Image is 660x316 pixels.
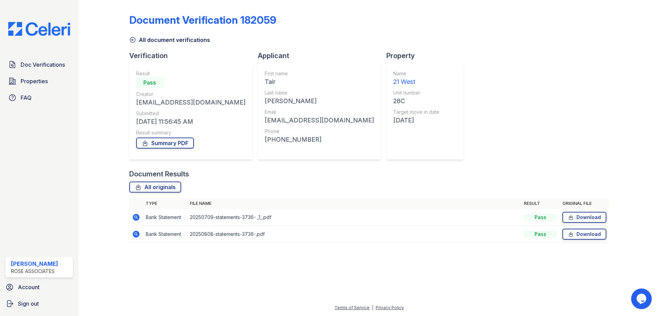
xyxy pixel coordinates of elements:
[11,260,58,268] div: [PERSON_NAME]
[265,128,374,135] div: Phone
[136,117,245,127] div: [DATE] 11:56:45 AM
[18,299,39,308] span: Sign out
[21,77,48,85] span: Properties
[393,89,439,96] div: Unit number
[5,74,73,88] a: Properties
[393,77,439,87] div: 21 West
[129,36,210,44] a: All document verifications
[393,109,439,116] div: Target move in date
[562,229,606,240] a: Download
[5,58,73,72] a: Doc Verifications
[393,70,439,87] a: Name 21 West
[265,135,374,144] div: [PHONE_NUMBER]
[21,94,32,102] span: FAQ
[265,109,374,116] div: Email
[136,98,245,107] div: [EMAIL_ADDRESS][DOMAIN_NAME]
[129,169,189,179] div: Document Results
[3,280,76,294] a: Account
[143,209,187,226] td: Bank Statement
[136,129,245,136] div: Result summary
[11,268,58,275] div: Rose Associates
[129,182,181,193] a: All originals
[265,96,374,106] div: [PERSON_NAME]
[376,305,404,310] a: Privacy Policy
[393,96,439,106] div: 28C
[372,305,373,310] div: |
[143,198,187,209] th: Type
[393,116,439,125] div: [DATE]
[3,22,76,36] img: CE_Logo_Blue-a8612792a0a2168367f1c8372b55b34899dd931a85d93a1a3d3e32e68fde9ad4.png
[334,305,370,310] a: Terms of Service
[265,77,374,87] div: Tair
[3,297,76,310] a: Sign out
[265,116,374,125] div: [EMAIL_ADDRESS][DOMAIN_NAME]
[631,288,653,309] iframe: chat widget
[143,226,187,243] td: Bank Statement
[524,231,557,238] div: Pass
[129,14,276,26] div: Document Verification 182059
[393,70,439,77] div: Name
[265,89,374,96] div: Last name
[521,198,560,209] th: Result
[21,61,65,69] span: Doc Verifications
[187,209,521,226] td: 20250709-statements-3736- _1_.pdf
[265,70,374,77] div: First name
[136,77,164,88] div: Pass
[524,214,557,221] div: Pass
[5,91,73,105] a: FAQ
[18,283,40,291] span: Account
[136,91,245,98] div: Creator
[136,110,245,117] div: Submitted
[560,198,609,209] th: Original file
[187,226,521,243] td: 20250808-statements-3736-.pdf
[129,51,258,61] div: Verification
[258,51,386,61] div: Applicant
[136,138,194,149] a: Summary PDF
[562,212,606,223] a: Download
[136,70,245,77] div: Result
[386,51,469,61] div: Property
[187,198,521,209] th: File name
